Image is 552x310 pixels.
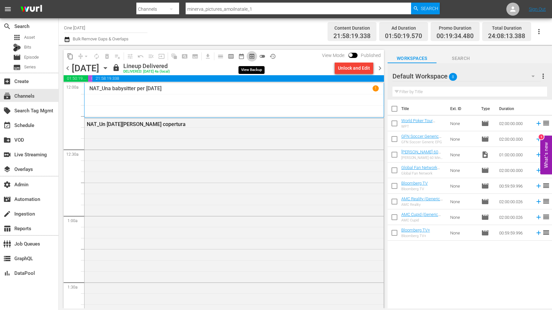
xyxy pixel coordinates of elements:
span: Schedule [3,121,11,129]
span: lock [112,64,120,72]
span: Episode [481,120,489,127]
span: more_vert [539,72,547,80]
div: Bloomberg TV [401,187,428,191]
td: None [448,147,479,162]
svg: Add to Schedule [535,120,542,127]
span: 01:50:19.570 [385,33,422,40]
span: Reports [3,225,11,232]
span: Series [13,63,21,71]
span: preview_outlined [249,53,255,60]
span: reorder [542,229,550,236]
span: Episode [13,53,21,61]
span: Download as CSV [200,50,213,63]
td: None [448,131,479,147]
th: Duration [495,100,534,118]
div: Bits [13,44,21,51]
div: Unlock and Edit [338,62,370,74]
span: Update Metadata from Key Asset [156,51,167,62]
td: None [448,162,479,178]
svg: Add to Schedule [535,198,542,205]
span: history_outlined [269,53,276,60]
td: None [448,116,479,131]
img: ans4CAIJ8jUAAAAAAAAAAAAAAAAAAAAAAAAgQb4GAAAAAAAAAAAAAAAAAAAAAAAAJMjXAAAAAAAAAAAAAAAAAAAAAAAAgAT5G... [16,2,47,17]
a: Bloomberg TV+ [401,228,430,232]
div: [DATE] [72,63,99,74]
a: [PERSON_NAME] 60 Min Loop [401,149,441,159]
span: Published [358,53,384,58]
div: Content Duration [333,23,371,33]
span: Bits [24,44,31,50]
span: Search [421,3,438,14]
svg: Add to Schedule [535,135,542,143]
td: 00:59:59.996 [497,178,532,194]
span: Search [437,54,485,63]
span: DataPool [3,269,11,277]
a: AMC Cupid (Generic EPG) [401,212,441,222]
span: Job Queues [3,240,11,248]
div: Promo Duration [437,23,474,33]
span: Episode [481,229,489,237]
span: Bulk Remove Gaps & Overlaps [72,36,129,41]
p: NAT_Una babysitter per [DATE] [89,85,161,92]
svg: Add to Schedule [535,151,542,158]
div: Default Workspace [392,67,541,85]
div: Lineup Delivered [123,63,170,70]
th: Title [401,100,446,118]
td: 02:00:00.000 [497,131,532,147]
span: Overlays [3,165,11,173]
td: None [448,209,479,225]
div: 1 [539,134,544,140]
span: 01:50:19.570 [64,75,88,82]
span: Search Tag Mgmt [3,107,11,115]
span: Asset [24,34,35,41]
button: Unlock and Edit [335,62,373,74]
span: Episode [481,166,489,174]
span: Create Series Block [190,51,200,62]
div: AMC Reality [401,203,445,207]
button: more_vert [539,68,547,84]
span: Ingestion [3,210,11,218]
a: Sign Out [529,7,546,12]
span: Channels [3,92,11,100]
span: Clear Lineup [112,51,123,62]
svg: Add to Schedule [535,167,542,174]
span: Episode [24,54,39,61]
div: Bloomberg TV+ [401,234,430,238]
span: reorder [542,213,550,221]
div: AMC Cupid [401,218,445,222]
div: WPT [401,124,445,129]
span: Copy Lineup [65,51,75,62]
div: DELIVERED: [DATE] 4a (local) [123,70,170,74]
span: Fill episodes with ad slates [146,51,156,62]
th: Ext. ID [446,100,477,118]
span: reorder [542,182,550,190]
span: reorder [542,119,550,127]
span: Loop Content [91,51,102,62]
td: 02:00:00.000 [497,162,532,178]
span: GraphQL [3,255,11,262]
span: Select an event to delete [102,51,112,62]
span: Series [24,64,36,70]
span: View History [268,51,278,62]
span: Customize Events [123,50,135,63]
span: Revert to Primary Episode [135,51,146,62]
span: 8 [449,70,457,84]
span: Asset [13,34,21,41]
div: GFN Soccer Generic EPG [401,140,445,144]
span: 24:08:13.388 [488,33,525,40]
span: 00:19:34.480 [437,33,474,40]
a: Global Fan Network (Generic EPG) [401,165,440,175]
svg: Add to Schedule [535,182,542,190]
span: content_copy [67,53,73,60]
span: Workspaces [388,54,437,63]
span: Episode [481,135,489,143]
svg: Add to Schedule [535,229,542,236]
span: Create Search Block [179,51,190,62]
span: Automation [3,195,11,203]
a: AMC Reality (Generic EPG) [401,196,443,206]
span: Admin [3,181,11,189]
span: 21:58:19.338 [333,33,371,40]
span: 24 hours Lineup View is OFF [257,51,268,62]
td: 02:00:00.026 [497,194,532,209]
span: menu [4,5,12,13]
